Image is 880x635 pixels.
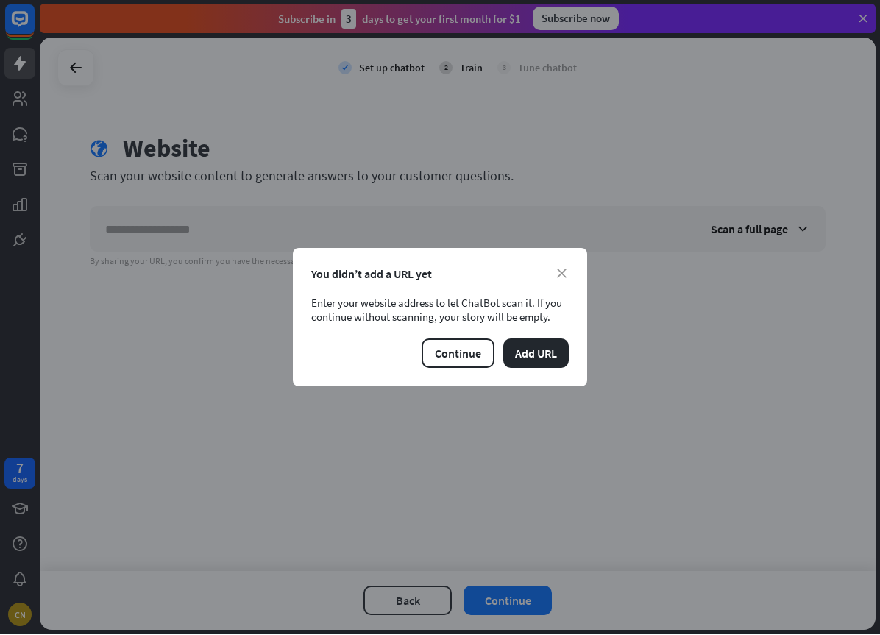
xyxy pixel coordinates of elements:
[422,339,494,369] button: Continue
[557,269,567,279] i: close
[311,267,569,282] div: You didn’t add a URL yet
[12,6,56,50] button: Open LiveChat chat widget
[503,339,569,369] button: Add URL
[311,297,569,324] div: Enter your website address to let ChatBot scan it. If you continue without scanning, your story w...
